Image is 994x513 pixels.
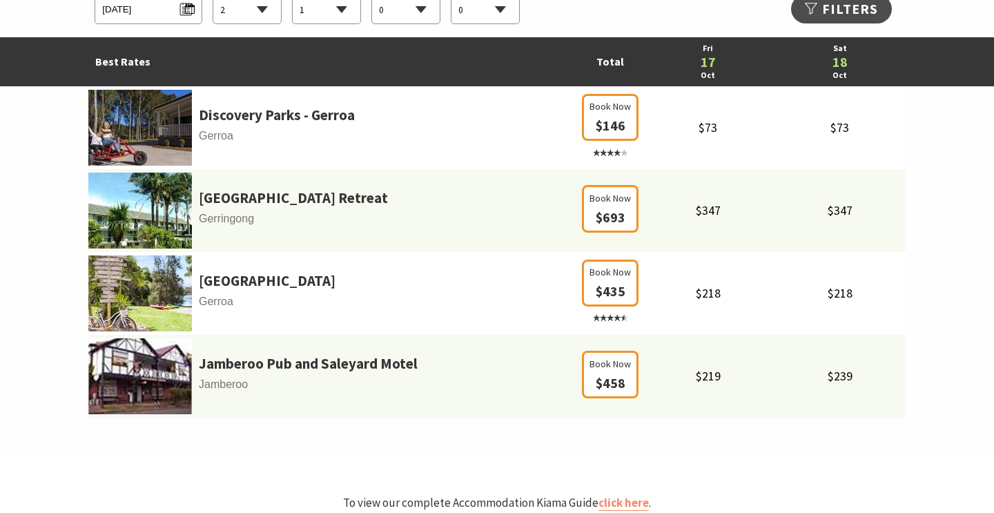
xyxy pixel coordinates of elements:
[88,37,578,86] td: Best Rates
[649,69,767,82] a: Oct
[589,356,631,371] span: Book Now
[596,282,625,300] span: $435
[828,202,852,218] span: $347
[199,186,388,210] a: [GEOGRAPHIC_DATA] Retreat
[649,42,767,55] a: Fri
[696,285,721,301] span: $218
[589,191,631,206] span: Book Now
[781,42,899,55] a: Sat
[88,255,192,331] img: 341340-primary-01e7c4ec-2bb2-4952-9e85-574f5e777e2c.jpg
[596,117,625,134] span: $146
[88,90,192,166] img: 341233-primary-1e441c39-47ed-43bc-a084-13db65cabecb.jpg
[589,99,631,114] span: Book Now
[596,209,625,226] span: $693
[88,173,192,249] img: parkridgea.jpg
[649,55,767,69] a: 17
[88,494,906,512] p: To view our complete Accommodation Kiama Guide .
[578,37,642,86] td: Total
[830,119,849,135] span: $73
[582,211,639,225] a: Book Now $693
[199,352,418,376] a: Jamberoo Pub and Saleyard Motel
[696,202,721,218] span: $347
[828,368,852,384] span: $239
[699,119,717,135] span: $73
[88,376,578,394] span: Jamberoo
[781,55,899,69] a: 18
[88,293,578,311] span: Gerroa
[828,285,852,301] span: $218
[781,69,899,82] a: Oct
[582,285,639,325] a: Book Now $435
[596,374,625,391] span: $458
[598,495,649,511] a: click here
[199,269,335,293] a: [GEOGRAPHIC_DATA]
[88,338,192,414] img: Footballa.jpg
[582,377,639,391] a: Book Now $458
[199,104,355,127] a: Discovery Parks - Gerroa
[589,264,631,280] span: Book Now
[582,119,639,159] a: Book Now $146
[696,368,721,384] span: $219
[88,127,578,145] span: Gerroa
[88,210,578,228] span: Gerringong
